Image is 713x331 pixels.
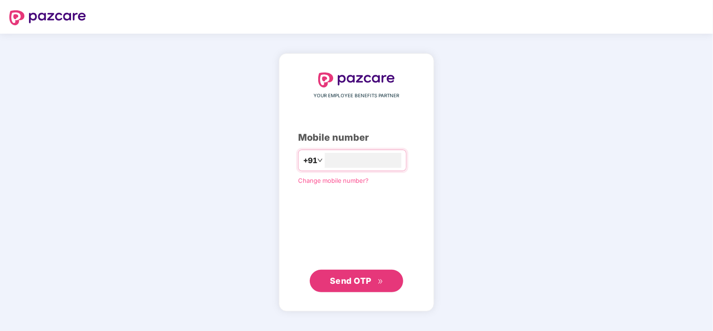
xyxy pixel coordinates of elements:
[298,177,369,184] a: Change mobile number?
[298,130,415,145] div: Mobile number
[9,10,86,25] img: logo
[318,72,395,87] img: logo
[330,276,371,286] span: Send OTP
[314,92,399,100] span: YOUR EMPLOYEE BENEFITS PARTNER
[310,270,403,292] button: Send OTPdouble-right
[303,155,317,166] span: +91
[378,279,384,285] span: double-right
[317,158,323,163] span: down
